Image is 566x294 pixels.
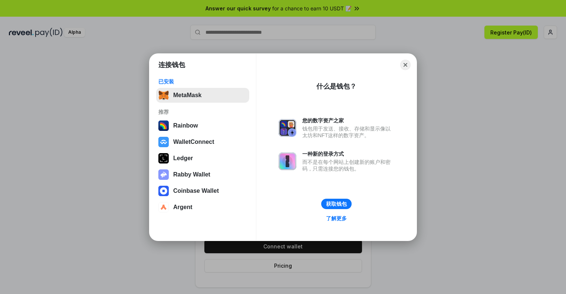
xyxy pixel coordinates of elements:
div: Rainbow [173,122,198,129]
button: Coinbase Wallet [156,184,249,198]
div: WalletConnect [173,139,214,145]
div: 什么是钱包？ [316,82,356,91]
div: Coinbase Wallet [173,188,219,194]
button: Argent [156,200,249,215]
button: 获取钱包 [321,199,352,209]
div: Ledger [173,155,193,162]
div: 推荐 [158,109,247,115]
div: 了解更多 [326,215,347,222]
div: 一种新的登录方式 [302,151,394,157]
div: 您的数字资产之家 [302,117,394,124]
div: 而不是在每个网站上创建新的账户和密码，只需连接您的钱包。 [302,159,394,172]
button: Ledger [156,151,249,166]
img: svg+xml,%3Csvg%20width%3D%2228%22%20height%3D%2228%22%20viewBox%3D%220%200%2028%2028%22%20fill%3D... [158,186,169,196]
div: Rabby Wallet [173,171,210,178]
a: 了解更多 [322,214,351,223]
img: svg+xml,%3Csvg%20width%3D%2228%22%20height%3D%2228%22%20viewBox%3D%220%200%2028%2028%22%20fill%3D... [158,202,169,212]
img: svg+xml,%3Csvg%20xmlns%3D%22http%3A%2F%2Fwww.w3.org%2F2000%2Fsvg%22%20fill%3D%22none%22%20viewBox... [279,119,296,137]
img: svg+xml,%3Csvg%20fill%3D%22none%22%20height%3D%2233%22%20viewBox%3D%220%200%2035%2033%22%20width%... [158,90,169,100]
img: svg+xml,%3Csvg%20xmlns%3D%22http%3A%2F%2Fwww.w3.org%2F2000%2Fsvg%22%20fill%3D%22none%22%20viewBox... [158,169,169,180]
img: svg+xml,%3Csvg%20width%3D%22120%22%20height%3D%22120%22%20viewBox%3D%220%200%20120%20120%22%20fil... [158,120,169,131]
div: 钱包用于发送、接收、存储和显示像以太坊和NFT这样的数字资产。 [302,125,394,139]
button: Rabby Wallet [156,167,249,182]
button: Close [400,60,411,70]
img: svg+xml,%3Csvg%20xmlns%3D%22http%3A%2F%2Fwww.w3.org%2F2000%2Fsvg%22%20width%3D%2228%22%20height%3... [158,153,169,163]
h1: 连接钱包 [158,60,185,69]
img: svg+xml,%3Csvg%20xmlns%3D%22http%3A%2F%2Fwww.w3.org%2F2000%2Fsvg%22%20fill%3D%22none%22%20viewBox... [279,152,296,170]
div: 已安装 [158,78,247,85]
div: 获取钱包 [326,201,347,207]
div: MetaMask [173,92,201,99]
button: WalletConnect [156,135,249,149]
img: svg+xml,%3Csvg%20width%3D%2228%22%20height%3D%2228%22%20viewBox%3D%220%200%2028%2028%22%20fill%3D... [158,137,169,147]
div: Argent [173,204,192,211]
button: MetaMask [156,88,249,103]
button: Rainbow [156,118,249,133]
